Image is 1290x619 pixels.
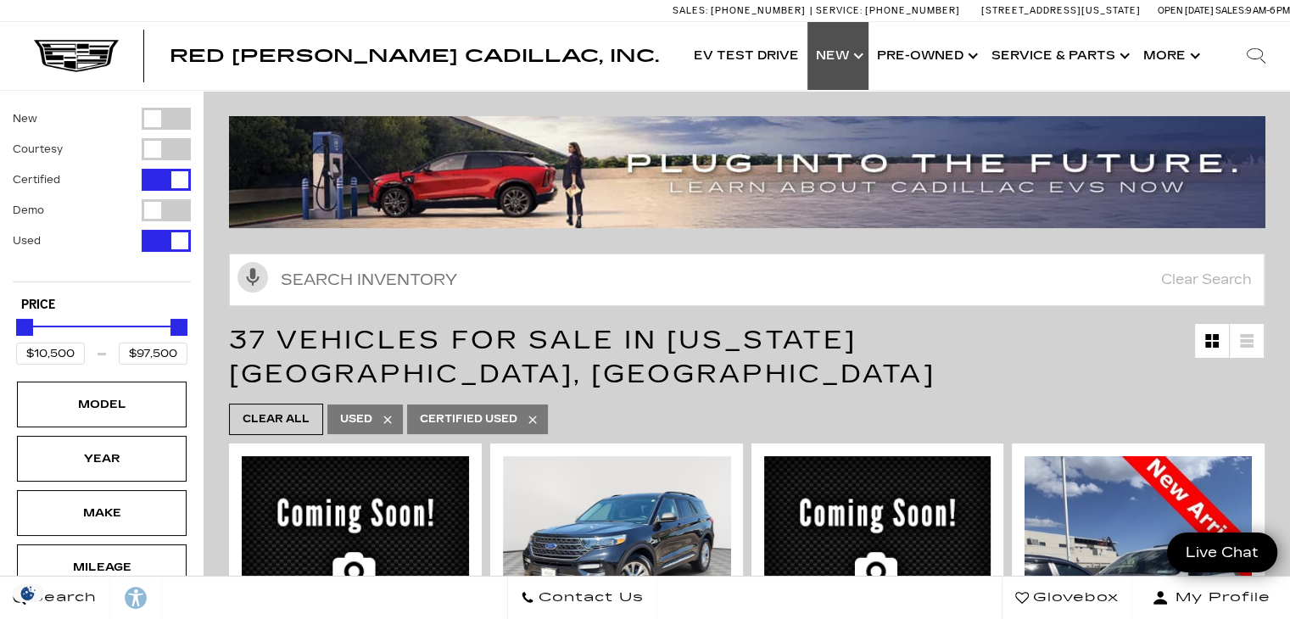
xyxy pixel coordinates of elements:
a: Glovebox [1002,577,1132,619]
div: Year [59,449,144,468]
span: 9 AM-6 PM [1246,5,1290,16]
section: Click to Open Cookie Consent Modal [8,584,47,602]
input: Minimum [16,343,85,365]
span: Contact Us [534,586,644,610]
span: Glovebox [1029,586,1119,610]
label: Certified [13,171,60,188]
a: Pre-Owned [868,22,983,90]
a: Service & Parts [983,22,1135,90]
a: New [807,22,868,90]
span: Certified Used [420,409,517,430]
label: Courtesy [13,141,63,158]
span: Search [26,586,97,610]
a: EV Test Drive [685,22,807,90]
div: Price [16,313,187,365]
span: Sales: [673,5,708,16]
button: Open user profile menu [1132,577,1290,619]
span: Live Chat [1177,543,1267,562]
span: My Profile [1169,586,1270,610]
div: Mileage [59,558,144,577]
img: Opt-Out Icon [8,584,47,602]
span: [PHONE_NUMBER] [711,5,806,16]
span: Red [PERSON_NAME] Cadillac, Inc. [170,46,659,66]
div: ModelModel [17,382,187,427]
a: Live Chat [1167,533,1277,572]
input: Search Inventory [229,254,1265,306]
span: [PHONE_NUMBER] [865,5,960,16]
input: Maximum [119,343,187,365]
div: Filter by Vehicle Type [13,108,191,282]
span: Clear All [243,409,310,430]
div: MakeMake [17,490,187,536]
span: Service: [816,5,863,16]
span: Open [DATE] [1158,5,1214,16]
a: [STREET_ADDRESS][US_STATE] [981,5,1141,16]
a: Red [PERSON_NAME] Cadillac, Inc. [170,47,659,64]
label: Used [13,232,41,249]
div: YearYear [17,436,187,482]
div: Minimum Price [16,319,33,336]
div: Maximum Price [170,319,187,336]
a: Contact Us [507,577,657,619]
div: Make [59,504,144,522]
img: Cadillac Dark Logo with Cadillac White Text [34,40,119,72]
label: New [13,110,37,127]
a: Service: [PHONE_NUMBER] [810,6,964,15]
div: MileageMileage [17,544,187,590]
label: Demo [13,202,44,219]
h5: Price [21,298,182,313]
span: Sales: [1215,5,1246,16]
span: 37 Vehicles for Sale in [US_STATE][GEOGRAPHIC_DATA], [GEOGRAPHIC_DATA] [229,325,935,389]
button: More [1135,22,1205,90]
img: ev-blog-post-banners4 [229,116,1277,228]
svg: Click to toggle on voice search [237,262,268,293]
div: Model [59,395,144,414]
a: Sales: [PHONE_NUMBER] [673,6,810,15]
span: Used [340,409,372,430]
